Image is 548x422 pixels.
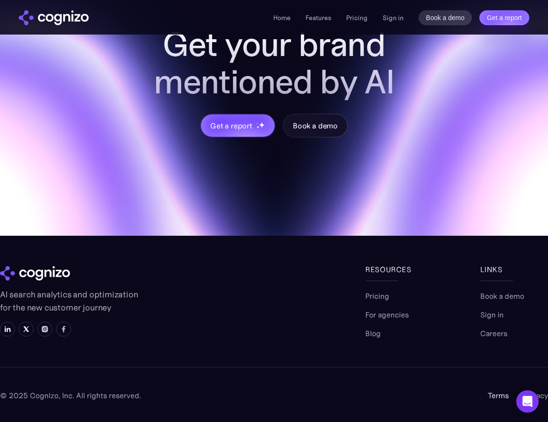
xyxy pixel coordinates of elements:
div: Get a report [210,120,252,131]
a: Get a report [479,10,529,25]
a: Sign in [480,309,504,320]
h2: Get your brand mentioned by AI [125,26,424,100]
a: Pricing [365,290,389,302]
div: Resources [365,264,434,275]
a: Pricing [346,14,368,22]
a: Book a demo [419,10,472,25]
a: For agencies [365,309,409,320]
img: cognizo logo [19,10,89,25]
a: Book a demo [480,290,524,302]
img: star [256,126,260,129]
a: Sign in [383,12,404,23]
a: Blog [365,328,381,339]
a: Terms [488,390,509,401]
a: Features [306,14,331,22]
div: Book a demo [293,120,338,131]
div: Open Intercom Messenger [516,390,539,413]
a: home [19,10,89,25]
a: Get a reportstarstarstar [200,113,276,138]
a: Book a demo [283,113,348,138]
img: LinkedIn icon [4,325,11,333]
a: Home [273,14,291,22]
img: star [256,122,258,124]
img: X icon [22,325,30,333]
a: Careers [480,328,507,339]
img: star [259,122,265,128]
